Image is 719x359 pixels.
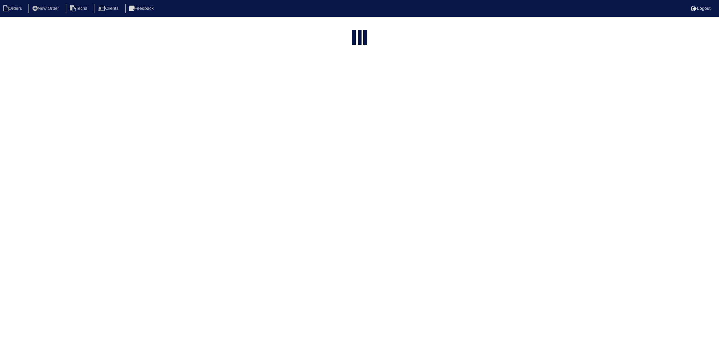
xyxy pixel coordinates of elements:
div: loading... [358,30,362,46]
a: New Order [28,6,64,11]
a: Clients [94,6,124,11]
li: Feedback [125,4,159,13]
li: Clients [94,4,124,13]
a: Techs [66,6,93,11]
a: Logout [691,6,711,11]
li: Techs [66,4,93,13]
li: New Order [28,4,64,13]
